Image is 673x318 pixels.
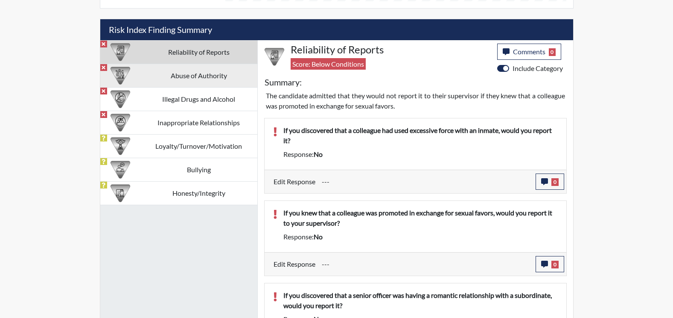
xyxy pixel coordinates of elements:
img: CATEGORY%20ICON-14.139f8ef7.png [111,113,130,132]
td: Abuse of Authority [140,64,257,87]
td: Bullying [140,158,257,181]
span: no [314,233,323,241]
span: Score: Below Conditions [291,58,366,70]
p: If you discovered that a colleague had used excessive force with an inmate, would you report it? [283,125,558,146]
img: CATEGORY%20ICON-12.0f6f1024.png [111,89,130,109]
label: Edit Response [274,256,315,272]
span: no [314,150,323,158]
img: CATEGORY%20ICON-04.6d01e8fa.png [111,160,130,180]
p: If you knew that a colleague was promoted in exchange for sexual favors, would you report it to y... [283,208,558,228]
td: Inappropriate Relationships [140,111,257,134]
h4: Reliability of Reports [291,44,491,56]
span: 0 [551,261,559,268]
p: If you discovered that a senior officer was having a romantic relationship with a subordinate, wo... [283,290,558,311]
h5: Summary: [265,77,302,87]
td: Loyalty/Turnover/Motivation [140,134,257,158]
img: CATEGORY%20ICON-20.4a32fe39.png [265,47,284,67]
img: CATEGORY%20ICON-01.94e51fac.png [111,66,130,85]
td: Reliability of Reports [140,40,257,64]
td: Honesty/Integrity [140,181,257,205]
td: Illegal Drugs and Alcohol [140,87,257,111]
div: Update the test taker's response, the change might impact the score [315,256,536,272]
button: Comments0 [497,44,562,60]
h5: Risk Index Finding Summary [100,19,573,40]
button: 0 [536,174,564,190]
img: CATEGORY%20ICON-20.4a32fe39.png [111,42,130,62]
img: CATEGORY%20ICON-11.a5f294f4.png [111,183,130,203]
div: Update the test taker's response, the change might impact the score [315,174,536,190]
span: Comments [513,47,545,56]
div: Response: [277,232,564,242]
label: Include Category [513,63,563,74]
label: Edit Response [274,174,315,190]
span: 0 [549,48,556,56]
span: 0 [551,178,559,186]
p: The candidate admitted that they would not report it to their supervisor if they knew that a coll... [266,91,565,111]
button: 0 [536,256,564,272]
img: CATEGORY%20ICON-17.40ef8247.png [111,136,130,156]
div: Response: [277,149,564,159]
